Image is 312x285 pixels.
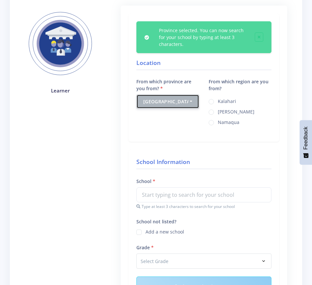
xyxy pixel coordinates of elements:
label: From which region are you from? [209,78,271,92]
label: Grade [136,244,154,251]
h4: Learner [22,87,98,94]
button: Northern Cape [136,94,199,109]
label: Kalahari [218,98,236,103]
div: Province selected. You can now search for your school by typing at least 3 characters. [154,27,250,48]
label: School [136,178,155,185]
label: School not listed? [136,218,176,225]
label: [PERSON_NAME] [218,108,254,113]
img: Learner [22,6,98,82]
div: [GEOGRAPHIC_DATA] [143,98,188,105]
small: Type at least 3 characters to search for your school [136,204,271,210]
label: Namaqua [218,119,239,124]
span: Feedback [303,127,309,150]
label: From which province are you from? [136,78,199,92]
h4: School Information [136,157,271,169]
label: Add a new school [146,228,184,234]
h4: Location [136,58,271,70]
input: Start typing to search for your school [136,187,271,202]
button: Feedback - Show survey [300,120,312,165]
